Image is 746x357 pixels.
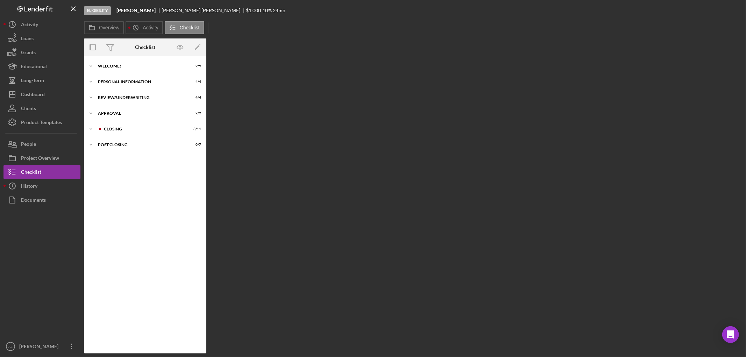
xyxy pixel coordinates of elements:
label: Overview [99,25,119,30]
div: Closing [104,127,184,131]
div: Clients [21,101,36,117]
div: [PERSON_NAME] [17,340,63,355]
div: Open Intercom Messenger [722,326,739,343]
button: Grants [3,45,80,59]
div: Eligibility [84,6,111,15]
b: [PERSON_NAME] [116,8,156,13]
button: Dashboard [3,87,80,101]
div: Post Closing [98,143,184,147]
div: Activity [21,17,38,33]
button: Activity [3,17,80,31]
div: Long-Term [21,73,44,89]
button: Clients [3,101,80,115]
div: 4 / 4 [189,80,201,84]
div: Checklist [21,165,41,181]
div: 2 / 2 [189,111,201,115]
div: Personal Information [98,80,184,84]
span: $1,000 [246,7,261,13]
div: Loans [21,31,34,47]
button: Project Overview [3,151,80,165]
div: 3 / 11 [189,127,201,131]
div: Welcome! [98,64,184,68]
label: Activity [143,25,158,30]
button: History [3,179,80,193]
button: Documents [3,193,80,207]
button: Product Templates [3,115,80,129]
button: Activity [126,21,163,34]
label: Checklist [180,25,200,30]
button: People [3,137,80,151]
button: Checklist [3,165,80,179]
div: [PERSON_NAME] [PERSON_NAME] [162,8,246,13]
div: 9 / 9 [189,64,201,68]
div: 0 / 7 [189,143,201,147]
div: 10 % [262,8,272,13]
div: History [21,179,37,195]
div: Dashboard [21,87,45,103]
button: Loans [3,31,80,45]
button: Educational [3,59,80,73]
button: Checklist [165,21,204,34]
div: Educational [21,59,47,75]
div: Review/Underwriting [98,95,184,100]
div: Project Overview [21,151,59,167]
div: Grants [21,45,36,61]
div: Approval [98,111,184,115]
div: People [21,137,36,153]
div: Documents [21,193,46,209]
button: Overview [84,21,124,34]
text: AL [8,345,13,349]
div: 24 mo [273,8,285,13]
button: Long-Term [3,73,80,87]
button: AL[PERSON_NAME] [3,340,80,354]
div: 4 / 4 [189,95,201,100]
div: Product Templates [21,115,62,131]
div: Checklist [135,44,155,50]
